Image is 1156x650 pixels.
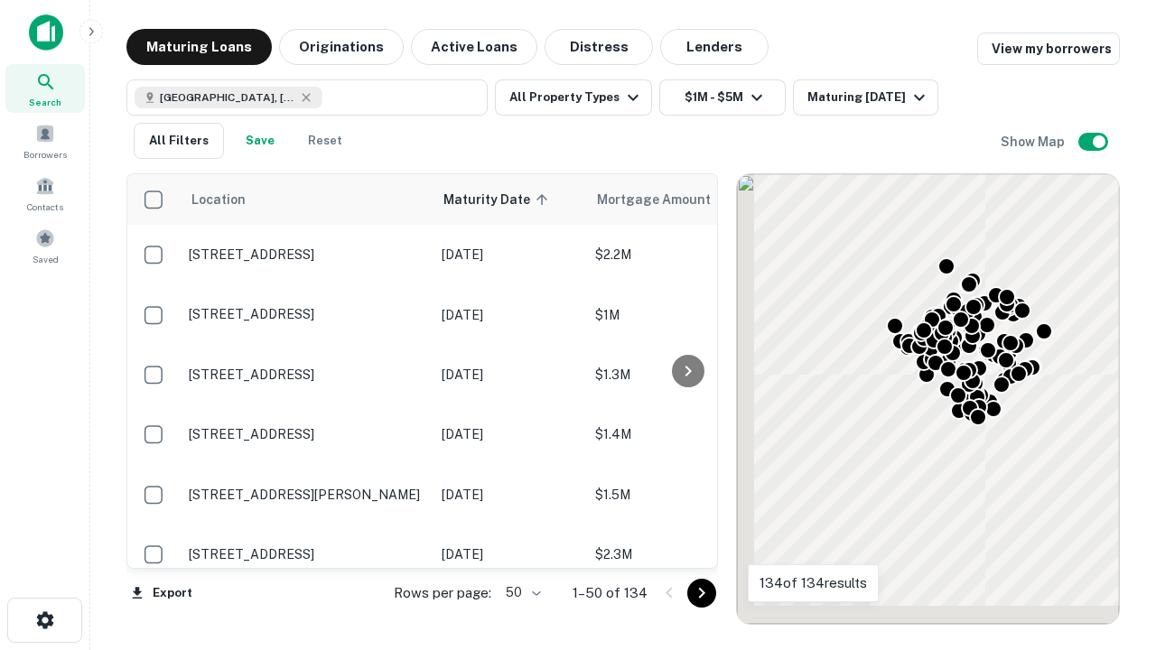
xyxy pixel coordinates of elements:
a: Contacts [5,169,85,218]
a: Saved [5,221,85,270]
div: 50 [499,580,544,606]
th: Maturity Date [433,174,586,225]
button: All Filters [134,123,224,159]
h6: Show Map [1001,132,1067,152]
a: View my borrowers [977,32,1120,65]
span: [GEOGRAPHIC_DATA], [GEOGRAPHIC_DATA], [GEOGRAPHIC_DATA] [160,89,295,106]
p: $1.3M [595,365,776,385]
th: Mortgage Amount [586,174,785,225]
p: Rows per page: [394,582,491,604]
span: Search [29,95,61,109]
span: Mortgage Amount [597,189,734,210]
button: Reset [296,123,354,159]
button: Export [126,580,197,607]
p: [DATE] [442,485,577,505]
button: Originations [279,29,404,65]
div: 0 0 [737,174,1119,624]
p: $1M [595,305,776,325]
span: Maturity Date [443,189,554,210]
p: 134 of 134 results [760,572,867,594]
span: Saved [33,252,59,266]
span: Location [191,189,246,210]
p: [DATE] [442,365,577,385]
p: [DATE] [442,305,577,325]
a: Borrowers [5,116,85,165]
button: All Property Types [495,79,652,116]
span: Contacts [27,200,63,214]
button: $1M - $5M [659,79,786,116]
p: 1–50 of 134 [573,582,648,604]
button: Lenders [660,29,769,65]
p: $2.3M [595,544,776,564]
img: capitalize-icon.png [29,14,63,51]
a: Search [5,64,85,113]
button: Distress [545,29,653,65]
p: $1.4M [595,424,776,444]
p: $2.2M [595,245,776,265]
div: Maturing [DATE] [807,87,930,108]
p: [STREET_ADDRESS] [189,367,424,383]
button: Maturing Loans [126,29,272,65]
p: [STREET_ADDRESS] [189,546,424,562]
button: Save your search to get updates of matches that match your search criteria. [231,123,289,159]
p: [DATE] [442,245,577,265]
button: Go to next page [687,579,716,608]
button: [GEOGRAPHIC_DATA], [GEOGRAPHIC_DATA], [GEOGRAPHIC_DATA] [126,79,488,116]
th: Location [180,174,433,225]
button: Active Loans [411,29,537,65]
p: [STREET_ADDRESS] [189,426,424,442]
button: Maturing [DATE] [793,79,938,116]
p: [DATE] [442,544,577,564]
p: [STREET_ADDRESS] [189,306,424,322]
p: $1.5M [595,485,776,505]
p: [STREET_ADDRESS][PERSON_NAME] [189,487,424,503]
span: Borrowers [23,147,67,162]
p: [DATE] [442,424,577,444]
iframe: Chat Widget [1066,448,1156,534]
p: [STREET_ADDRESS] [189,246,424,263]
